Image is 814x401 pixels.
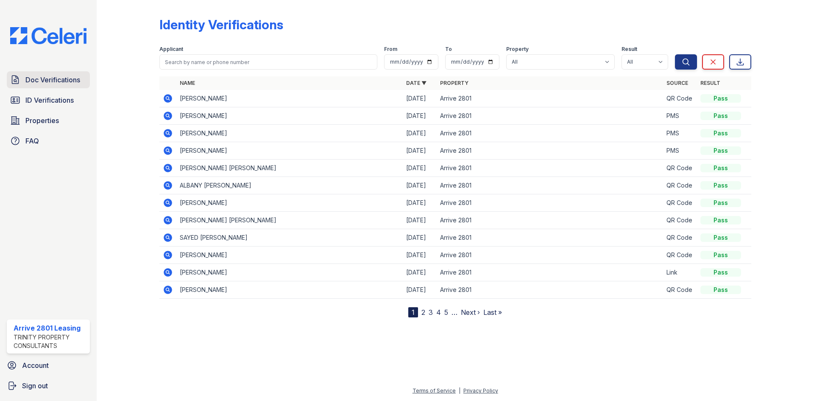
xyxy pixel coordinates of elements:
[663,160,697,177] td: QR Code
[403,281,437,299] td: [DATE]
[7,112,90,129] a: Properties
[384,46,397,53] label: From
[176,160,403,177] td: [PERSON_NAME] [PERSON_NAME]
[437,125,663,142] td: Arrive 2801
[403,160,437,177] td: [DATE]
[403,212,437,229] td: [DATE]
[463,387,498,394] a: Privacy Policy
[437,281,663,299] td: Arrive 2801
[25,95,74,105] span: ID Verifications
[403,125,437,142] td: [DATE]
[7,92,90,109] a: ID Verifications
[483,308,502,317] a: Last »
[176,90,403,107] td: [PERSON_NAME]
[176,142,403,160] td: [PERSON_NAME]
[663,229,697,247] td: QR Code
[452,307,457,317] span: …
[403,247,437,264] td: [DATE]
[700,251,741,259] div: Pass
[159,17,283,32] div: Identity Verifications
[437,107,663,125] td: Arrive 2801
[437,247,663,264] td: Arrive 2801
[403,107,437,125] td: [DATE]
[3,27,93,44] img: CE_Logo_Blue-a8612792a0a2168367f1c8372b55b34899dd931a85d93a1a3d3e32e68fde9ad4.png
[403,229,437,247] td: [DATE]
[176,229,403,247] td: SAYED [PERSON_NAME]
[176,194,403,212] td: [PERSON_NAME]
[176,107,403,125] td: [PERSON_NAME]
[413,387,456,394] a: Terms of Service
[25,75,80,85] span: Doc Verifications
[437,160,663,177] td: Arrive 2801
[444,308,448,317] a: 5
[180,80,195,86] a: Name
[437,194,663,212] td: Arrive 2801
[3,357,93,374] a: Account
[176,247,403,264] td: [PERSON_NAME]
[176,212,403,229] td: [PERSON_NAME] [PERSON_NAME]
[14,323,86,333] div: Arrive 2801 Leasing
[159,54,377,70] input: Search by name or phone number
[22,381,48,391] span: Sign out
[700,233,741,242] div: Pass
[437,229,663,247] td: Arrive 2801
[403,142,437,160] td: [DATE]
[408,307,418,317] div: 1
[7,71,90,88] a: Doc Verifications
[700,94,741,103] div: Pass
[459,387,460,394] div: |
[25,136,39,146] span: FAQ
[663,107,697,125] td: PMS
[22,360,49,370] span: Account
[700,112,741,120] div: Pass
[666,80,688,86] a: Source
[700,199,741,207] div: Pass
[437,212,663,229] td: Arrive 2801
[663,212,697,229] td: QR Code
[700,146,741,155] div: Pass
[700,80,720,86] a: Result
[700,129,741,137] div: Pass
[14,333,86,350] div: Trinity Property Consultants
[403,194,437,212] td: [DATE]
[700,181,741,190] div: Pass
[663,247,697,264] td: QR Code
[436,308,441,317] a: 4
[663,142,697,160] td: PMS
[3,377,93,394] a: Sign out
[25,115,59,126] span: Properties
[403,264,437,281] td: [DATE]
[622,46,637,53] label: Result
[403,90,437,107] td: [DATE]
[445,46,452,53] label: To
[700,286,741,294] div: Pass
[176,177,403,194] td: ALBANY [PERSON_NAME]
[421,308,425,317] a: 2
[437,90,663,107] td: Arrive 2801
[176,125,403,142] td: [PERSON_NAME]
[700,268,741,277] div: Pass
[700,216,741,224] div: Pass
[440,80,468,86] a: Property
[663,264,697,281] td: Link
[429,308,433,317] a: 3
[403,177,437,194] td: [DATE]
[663,125,697,142] td: PMS
[663,177,697,194] td: QR Code
[663,281,697,299] td: QR Code
[159,46,183,53] label: Applicant
[406,80,427,86] a: Date ▼
[7,132,90,149] a: FAQ
[176,281,403,299] td: [PERSON_NAME]
[437,177,663,194] td: Arrive 2801
[506,46,529,53] label: Property
[663,90,697,107] td: QR Code
[663,194,697,212] td: QR Code
[437,142,663,160] td: Arrive 2801
[461,308,480,317] a: Next ›
[437,264,663,281] td: Arrive 2801
[176,264,403,281] td: [PERSON_NAME]
[700,164,741,172] div: Pass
